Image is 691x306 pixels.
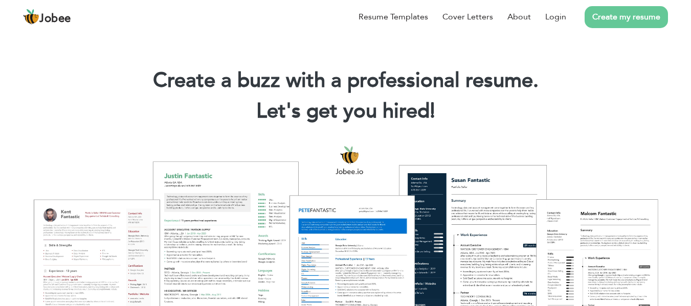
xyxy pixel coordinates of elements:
[442,11,493,23] a: Cover Letters
[507,11,531,23] a: About
[545,11,566,23] a: Login
[15,98,676,125] h2: Let's
[359,11,428,23] a: Resume Templates
[15,67,676,94] h1: Create a buzz with a professional resume.
[23,9,71,25] a: Jobee
[23,9,39,25] img: jobee.io
[430,97,435,125] span: |
[39,13,71,25] span: Jobee
[585,6,668,28] a: Create my resume
[306,97,435,125] span: get you hired!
